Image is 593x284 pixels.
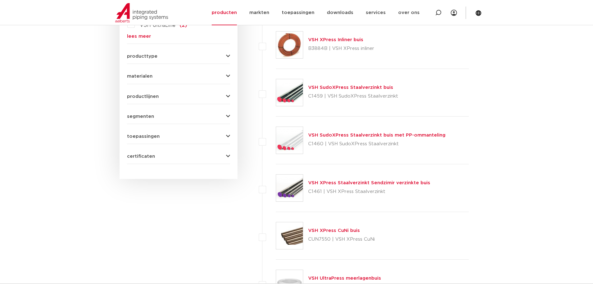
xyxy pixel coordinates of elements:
a: VSH XPress Staalverzinkt Sendzimir verzinkte buis [308,181,430,185]
a: VSH XPress Inliner buis [308,37,363,42]
p: B3884B | VSH XPress inliner [308,44,374,54]
img: Thumbnail for VSH SudoXPress Staalverzinkt buis met PP-ommanteling [276,127,303,154]
img: Thumbnail for VSH XPress CuNi buis [276,222,303,249]
img: Thumbnail for VSH XPress Inliner buis [276,31,303,58]
button: certificaten [127,154,230,159]
a: VSH UltraPress meerlagenbuis [308,276,381,281]
img: Thumbnail for VSH XPress Staalverzinkt Sendzimir verzinkte buis [276,175,303,201]
span: toepassingen [127,134,160,139]
span: materialen [127,74,153,79]
button: toepassingen [127,134,230,139]
button: materialen [127,74,230,79]
a: VSH SudoXPress Staalverzinkt buis met PP-ommanteling [308,133,445,137]
span: (2) [180,23,187,28]
p: C1460 | VSH SudoXPress Staalverzinkt [308,139,445,149]
span: producttype [127,54,158,59]
span: VSH UltraLine [140,23,176,28]
a: lees meer [127,34,230,39]
span: certificaten [127,154,155,159]
button: productlijnen [127,94,230,99]
button: segmenten [127,114,230,119]
a: VSH XPress CuNi buis [308,228,360,233]
p: CUN7550 | VSH XPress CuNi [308,234,375,244]
p: C1461 | VSH XPress Staalverzinkt [308,187,430,197]
p: C1459 | VSH SudoXPress Staalverzinkt [308,91,398,101]
img: Thumbnail for VSH SudoXPress Staalverzinkt buis [276,79,303,106]
button: producttype [127,54,230,59]
span: segmenten [127,114,154,119]
span: productlijnen [127,94,159,99]
a: VSH SudoXPress Staalverzinkt buis [308,85,393,90]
